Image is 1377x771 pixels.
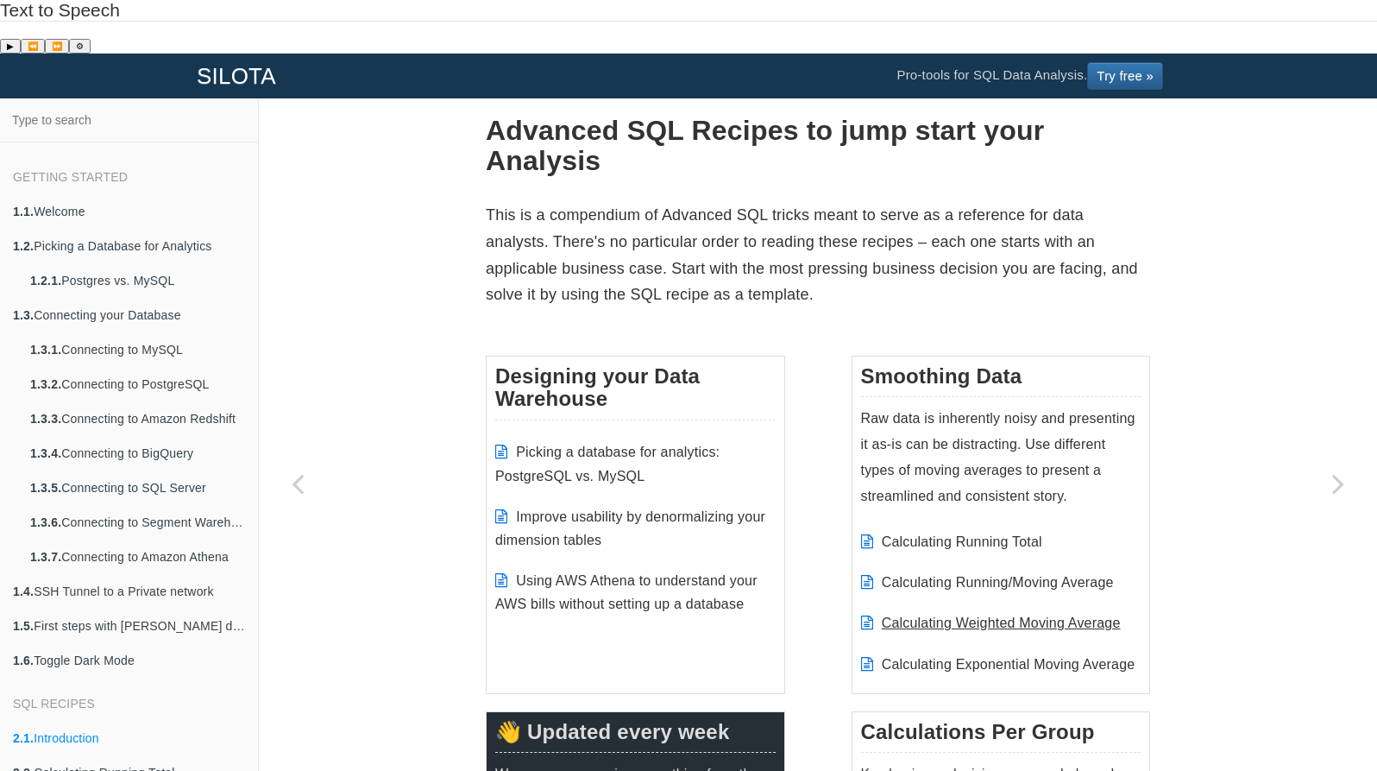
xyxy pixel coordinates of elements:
[5,104,253,136] input: Type to search
[861,406,1141,509] p: Raw data is inherently noisy and presenting it as-is can be distracting. Use different types of m...
[30,446,61,460] b: 1.3.4.
[45,39,69,54] button: Forward
[13,654,34,667] b: 1.6.
[1291,685,1356,750] iframe: Drift Widget Chat Controller
[861,721,1141,753] h3: Calculations Per Group
[30,377,61,391] b: 1.3.2.
[30,343,61,357] b: 1.3.1.
[495,573,758,611] a: Using AWS Athena to understand your AWS bills without setting up a database
[861,365,1141,397] h3: Smoothing Data
[17,332,258,367] a: 1.3.1.Connecting to MySQL
[495,721,776,753] h3: 👋 Updated every week
[17,540,258,574] a: 1.3.7.Connecting to Amazon Athena
[882,616,1121,630] a: Calculating Weighted Moving Average
[69,39,91,54] button: Settings
[30,412,61,426] b: 1.3.3.
[17,401,258,436] a: 1.3.3.Connecting to Amazon Redshift
[1087,62,1163,90] a: Try free »
[17,263,258,298] a: 1.2.1.Postgres vs. MySQL
[17,505,258,540] a: 1.3.6.Connecting to Segment Warehouse
[13,731,34,745] b: 2.1.
[495,445,720,483] a: Picking a database for analytics: PostgreSQL vs. MySQL
[486,116,1150,176] h1: Advanced SQL Recipes to jump start your Analysis
[17,436,258,471] a: 1.3.4.Connecting to BigQuery
[882,534,1042,549] a: Calculating Running Total
[21,39,45,54] button: Previous
[882,657,1135,672] a: Calculating Exponential Moving Average
[30,274,61,288] b: 1.2.1.
[13,239,34,253] b: 1.2.
[495,509,765,547] a: Improve usability by denormalizing your dimension tables
[17,367,258,401] a: 1.3.2.Connecting to PostgreSQL
[30,481,61,495] b: 1.3.5.
[495,365,776,420] h3: Designing your Data Warehouse
[13,585,34,598] b: 1.4.
[13,619,34,633] b: 1.5.
[30,515,61,529] b: 1.3.6.
[486,202,1150,307] p: This is a compendium of Advanced SQL tricks meant to serve as a reference for data analysts. Ther...
[17,471,258,505] a: 1.3.5.Connecting to SQL Server
[882,575,1114,590] a: Calculating Running/Moving Average
[30,550,61,564] b: 1.3.7.
[879,54,1180,98] li: Pro-tools for SQL Data Analysis.
[184,54,289,98] a: SILOTA
[13,205,34,218] b: 1.1.
[13,308,34,322] b: 1.3.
